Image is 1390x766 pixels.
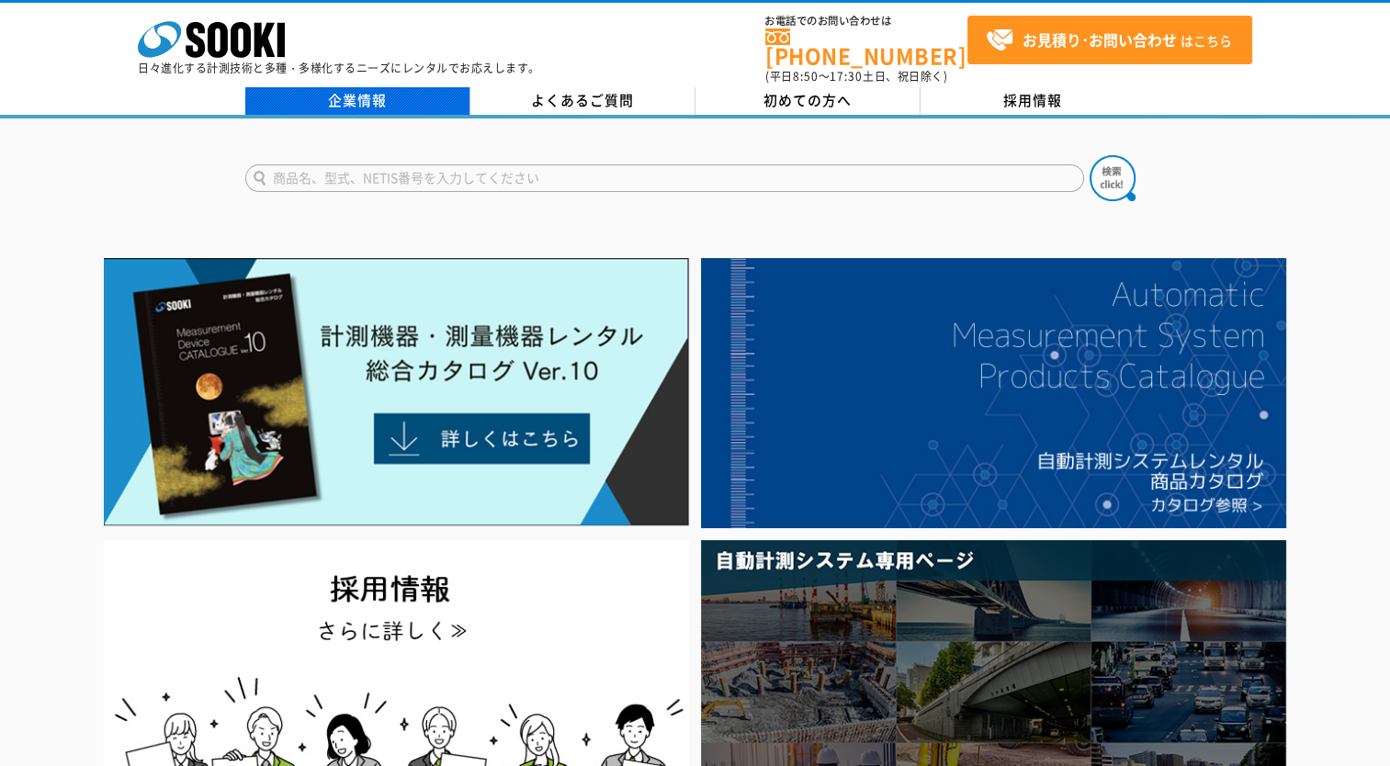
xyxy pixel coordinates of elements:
[921,87,1146,115] a: 採用情報
[701,258,1286,528] img: 自動計測システムカタログ
[245,87,470,115] a: 企業情報
[1023,28,1177,51] strong: お見積り･お問い合わせ
[695,87,921,115] a: 初めての方へ
[765,68,947,84] span: (平日 ～ 土日、祝日除く)
[793,68,819,84] span: 8:50
[986,27,1232,54] span: はこちら
[470,87,695,115] a: よくあるご質問
[104,258,689,526] img: Catalog Ver10
[967,16,1252,64] a: お見積り･お問い合わせはこちら
[765,16,967,27] span: お電話でのお問い合わせは
[830,68,863,84] span: 17:30
[765,28,967,66] a: [PHONE_NUMBER]
[763,90,852,110] span: 初めての方へ
[138,62,540,73] p: 日々進化する計測技術と多種・多様化するニーズにレンタルでお応えします。
[245,164,1084,192] input: 商品名、型式、NETIS番号を入力してください
[1090,155,1136,201] img: btn_search.png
